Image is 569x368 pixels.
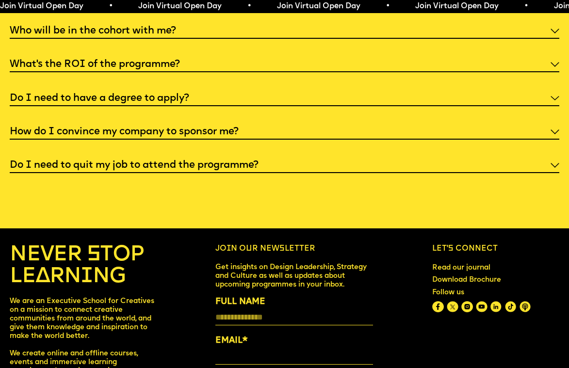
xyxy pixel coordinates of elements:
[432,288,531,297] div: Follow us
[10,26,176,36] h5: Who will be in the cohort with me?
[10,60,180,69] h5: What’s the ROI of the programme?
[428,272,505,288] a: Download Brochure
[10,160,259,170] h5: Do I need to quit my job to attend the programme?
[215,263,373,289] p: Get insights on Design Leadership, Strategy and Culture as well as updates about upcoming program...
[428,260,494,276] a: Read our journal
[381,2,385,10] span: •
[215,244,373,254] h6: Join our newsletter
[10,127,239,137] h5: How do I convince my company to sponsor me?
[104,2,108,10] span: •
[10,244,156,288] h4: NEVER STOP LEARNING
[10,94,189,103] h5: Do I need to have a degree to apply?
[243,2,247,10] span: •
[215,295,373,309] label: FULL NAME
[215,334,373,348] label: EMAIL
[432,244,559,254] h6: Let’s connect
[520,2,524,10] span: •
